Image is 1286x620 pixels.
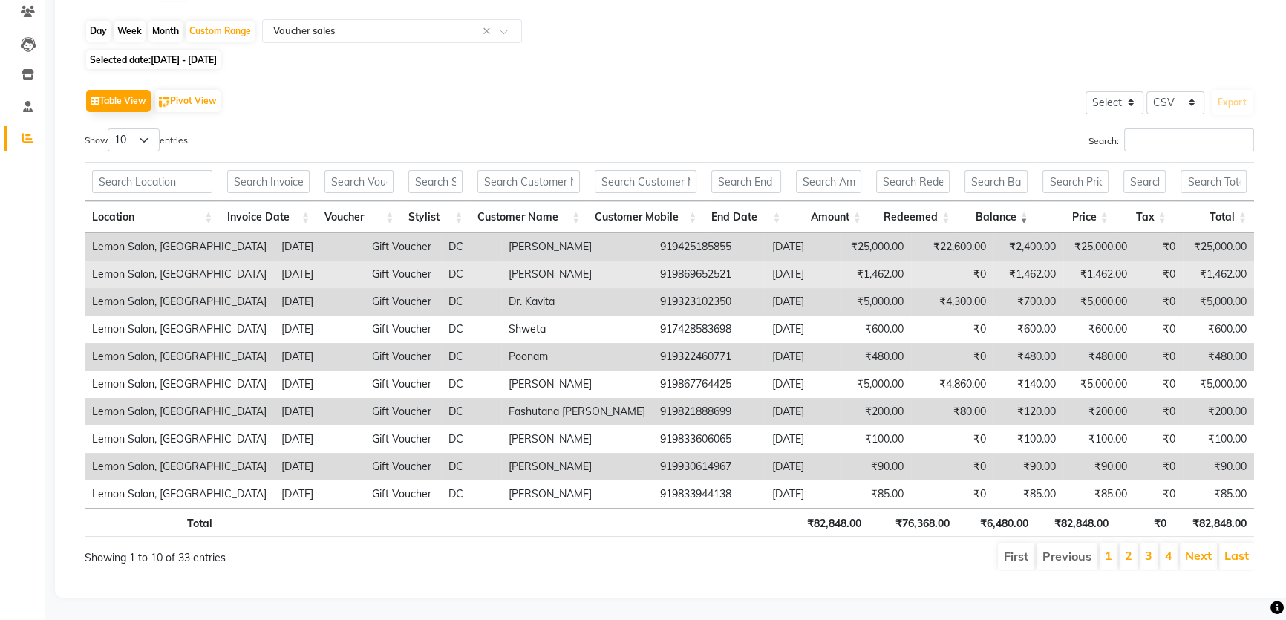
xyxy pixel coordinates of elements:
[840,425,911,453] td: ₹100.00
[274,288,365,316] td: [DATE]
[1183,425,1254,453] td: ₹100.00
[1063,316,1135,343] td: ₹600.00
[1105,548,1112,563] a: 1
[441,398,501,425] td: DC
[911,398,993,425] td: ₹80.00
[483,24,495,39] span: Clear all
[993,425,1063,453] td: ₹100.00
[365,371,441,398] td: Gift Voucher
[911,288,993,316] td: ₹4,300.00
[85,371,274,398] td: Lemon Salon, [GEOGRAPHIC_DATA]
[441,288,501,316] td: DC
[1212,90,1253,115] button: Export
[186,21,255,42] div: Custom Range
[441,343,501,371] td: DC
[993,288,1063,316] td: ₹700.00
[840,288,911,316] td: ₹5,000.00
[86,90,151,112] button: Table View
[501,288,653,316] td: Dr. Kavita
[1135,398,1183,425] td: ₹0
[653,343,764,371] td: 919322460771
[764,453,839,480] td: [DATE]
[1165,548,1172,563] a: 4
[108,128,160,151] select: Showentries
[441,371,501,398] td: DC
[653,233,764,261] td: 919425185855
[840,480,911,508] td: ₹85.00
[1042,170,1108,193] input: Search Price
[911,371,993,398] td: ₹4,860.00
[365,261,441,288] td: Gift Voucher
[85,343,274,371] td: Lemon Salon, [GEOGRAPHIC_DATA]
[1181,170,1246,193] input: Search Total
[441,233,501,261] td: DC
[85,541,559,566] div: Showing 1 to 10 of 33 entries
[1035,508,1115,537] th: ₹82,848.00
[1183,233,1254,261] td: ₹25,000.00
[840,316,911,343] td: ₹600.00
[764,371,839,398] td: [DATE]
[1183,398,1254,425] td: ₹200.00
[1063,288,1135,316] td: ₹5,000.00
[85,288,274,316] td: Lemon Salon, [GEOGRAPHIC_DATA]
[1224,548,1249,563] a: Last
[764,480,839,508] td: [DATE]
[501,316,653,343] td: Shweta
[1145,548,1152,563] a: 3
[365,343,441,371] td: Gift Voucher
[365,398,441,425] td: Gift Voucher
[274,398,365,425] td: [DATE]
[1135,425,1183,453] td: ₹0
[653,371,764,398] td: 919867764425
[993,371,1063,398] td: ₹140.00
[764,233,839,261] td: [DATE]
[764,288,839,316] td: [DATE]
[1116,508,1174,537] th: ₹0
[365,453,441,480] td: Gift Voucher
[85,316,274,343] td: Lemon Salon, [GEOGRAPHIC_DATA]
[365,233,441,261] td: Gift Voucher
[365,316,441,343] td: Gift Voucher
[85,233,274,261] td: Lemon Salon, [GEOGRAPHIC_DATA]
[957,201,1035,233] th: Balance: activate to sort column ascending
[876,170,950,193] input: Search Redeemed
[653,425,764,453] td: 919833606065
[840,343,911,371] td: ₹480.00
[85,261,274,288] td: Lemon Salon, [GEOGRAPHIC_DATA]
[911,453,993,480] td: ₹0
[1183,453,1254,480] td: ₹90.00
[711,170,780,193] input: Search End Date
[274,480,365,508] td: [DATE]
[501,371,653,398] td: [PERSON_NAME]
[993,480,1063,508] td: ₹85.00
[274,343,365,371] td: [DATE]
[1063,453,1135,480] td: ₹90.00
[365,480,441,508] td: Gift Voucher
[957,508,1035,537] th: ₹6,480.00
[501,425,653,453] td: [PERSON_NAME]
[85,398,274,425] td: Lemon Salon, [GEOGRAPHIC_DATA]
[993,343,1063,371] td: ₹480.00
[324,170,394,193] input: Search Voucher
[274,316,365,343] td: [DATE]
[365,288,441,316] td: Gift Voucher
[501,480,653,508] td: [PERSON_NAME]
[840,453,911,480] td: ₹90.00
[92,170,212,193] input: Search Location
[441,480,501,508] td: DC
[1135,316,1183,343] td: ₹0
[1135,288,1183,316] td: ₹0
[764,261,839,288] td: [DATE]
[993,233,1063,261] td: ₹2,400.00
[85,480,274,508] td: Lemon Salon, [GEOGRAPHIC_DATA]
[653,261,764,288] td: 919869652521
[1088,128,1254,151] label: Search:
[501,343,653,371] td: Poonam
[911,343,993,371] td: ₹0
[274,453,365,480] td: [DATE]
[653,288,764,316] td: 919323102350
[796,170,861,193] input: Search Amount
[1183,288,1254,316] td: ₹5,000.00
[1116,201,1174,233] th: Tax: activate to sort column ascending
[764,343,839,371] td: [DATE]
